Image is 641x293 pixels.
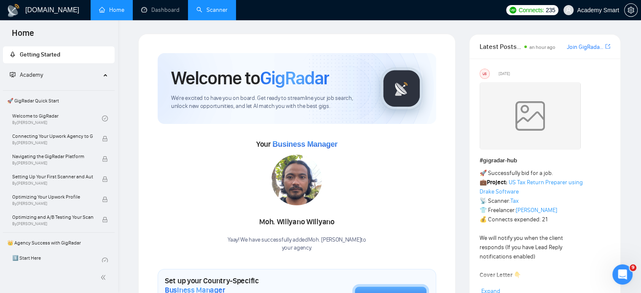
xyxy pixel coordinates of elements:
span: Optimizing Your Upwork Profile [12,193,93,201]
span: GigRadar [260,67,329,89]
div: Moh. Willyano Willyano [228,215,366,229]
span: Academy [10,71,43,78]
span: lock [102,217,108,223]
span: 🚀 GigRadar Quick Start [4,92,114,109]
img: weqQh+iSagEgQAAAABJRU5ErkJggg== [480,82,581,150]
span: setting [625,7,637,13]
span: Academy [20,71,43,78]
span: [DATE] [499,70,510,78]
h1: # gigradar-hub [480,156,610,165]
span: an hour ago [529,44,555,50]
a: Welcome to GigRadarBy[PERSON_NAME] [12,109,102,128]
span: Connects: [519,5,544,15]
a: dashboardDashboard [141,6,180,13]
span: Business Manager [272,140,337,148]
span: By [PERSON_NAME] [12,221,93,226]
strong: Cover Letter 👇 [480,271,521,279]
span: By [PERSON_NAME] [12,201,93,206]
span: We're excited to have you on board. Get ready to streamline your job search, unlock new opportuni... [171,94,367,110]
span: Optimizing and A/B Testing Your Scanner for Better Results [12,213,93,221]
span: lock [102,136,108,142]
span: check-circle [102,116,108,121]
span: fund-projection-screen [10,72,16,78]
span: user [566,7,571,13]
a: searchScanner [196,6,228,13]
span: Navigating the GigRadar Platform [12,152,93,161]
a: [PERSON_NAME] [516,207,557,214]
a: setting [624,7,638,13]
span: 235 [546,5,555,15]
span: Setting Up Your First Scanner and Auto-Bidder [12,172,93,181]
span: Latest Posts from the GigRadar Community [480,41,522,52]
span: Connecting Your Upwork Agency to GigRadar [12,132,93,140]
strong: Project: [487,179,507,186]
h1: Welcome to [171,67,329,89]
span: export [605,43,610,50]
img: logo [7,4,20,17]
a: 1️⃣ Start Here [12,251,102,270]
img: gigradar-logo.png [381,67,423,110]
span: lock [102,156,108,162]
iframe: Intercom live chat [612,264,633,285]
span: Getting Started [20,51,60,58]
span: By [PERSON_NAME] [12,181,93,186]
span: Home [5,27,41,45]
img: 1705385338508-WhatsApp%20Image%202024-01-16%20at%2014.07.38.jpeg [271,155,322,205]
span: 9 [630,264,636,271]
span: lock [102,176,108,182]
a: US Tax Return Preparer using Drake Software [480,179,583,195]
a: Tax [510,197,519,204]
span: Your [256,140,338,149]
span: double-left [100,273,109,282]
li: Getting Started [3,46,115,63]
a: homeHome [99,6,124,13]
a: Join GigRadar Slack Community [567,43,603,52]
span: By [PERSON_NAME] [12,161,93,166]
span: check-circle [102,258,108,263]
p: your agency . [228,244,366,252]
span: By [PERSON_NAME] [12,140,93,145]
a: export [605,43,610,51]
span: 👑 Agency Success with GigRadar [4,234,114,251]
div: US [480,69,489,78]
span: rocket [10,51,16,57]
button: setting [624,3,638,17]
span: lock [102,196,108,202]
img: upwork-logo.png [510,7,516,13]
div: Yaay! We have successfully added Moh. [PERSON_NAME] to [228,236,366,252]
